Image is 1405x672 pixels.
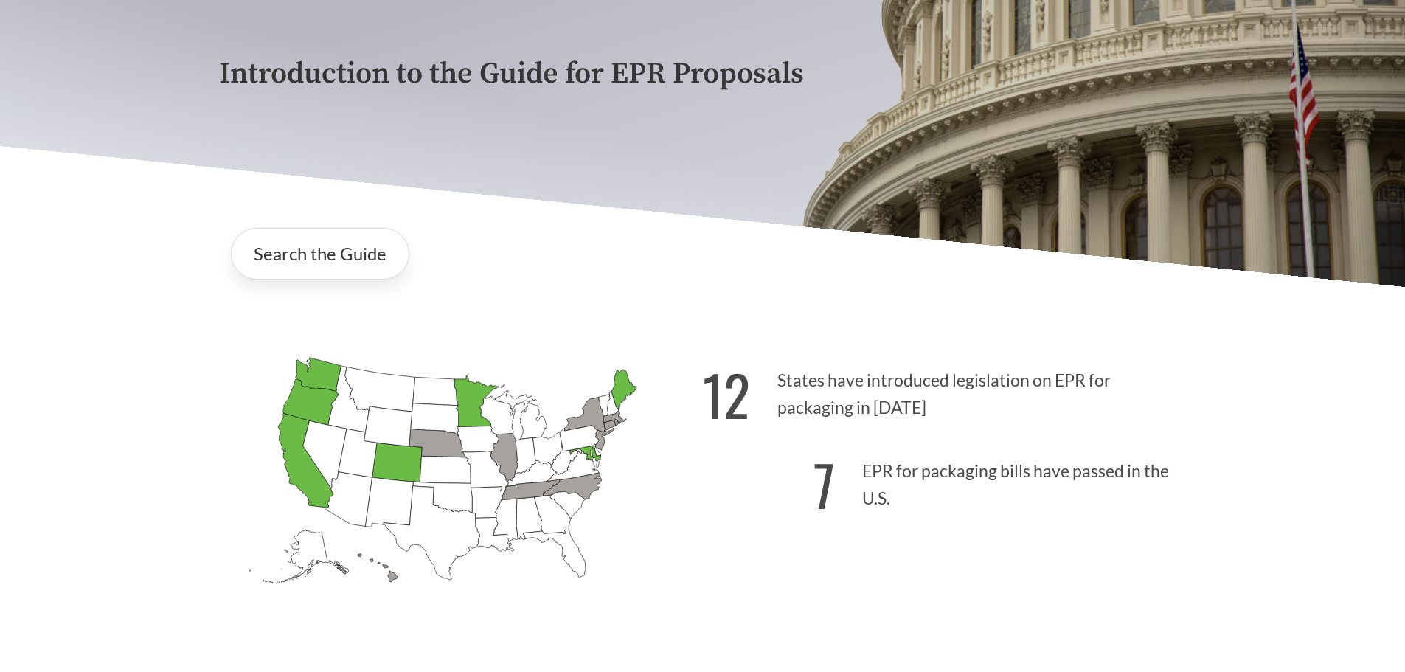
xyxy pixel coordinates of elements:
p: States have introduced legislation on EPR for packaging in [DATE] [703,344,1187,435]
strong: 12 [703,353,750,435]
p: Introduction to the Guide for EPR Proposals [219,58,1187,91]
p: EPR for packaging bills have passed in the U.S. [703,435,1187,526]
a: Search the Guide [231,228,409,280]
strong: 7 [813,443,835,525]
